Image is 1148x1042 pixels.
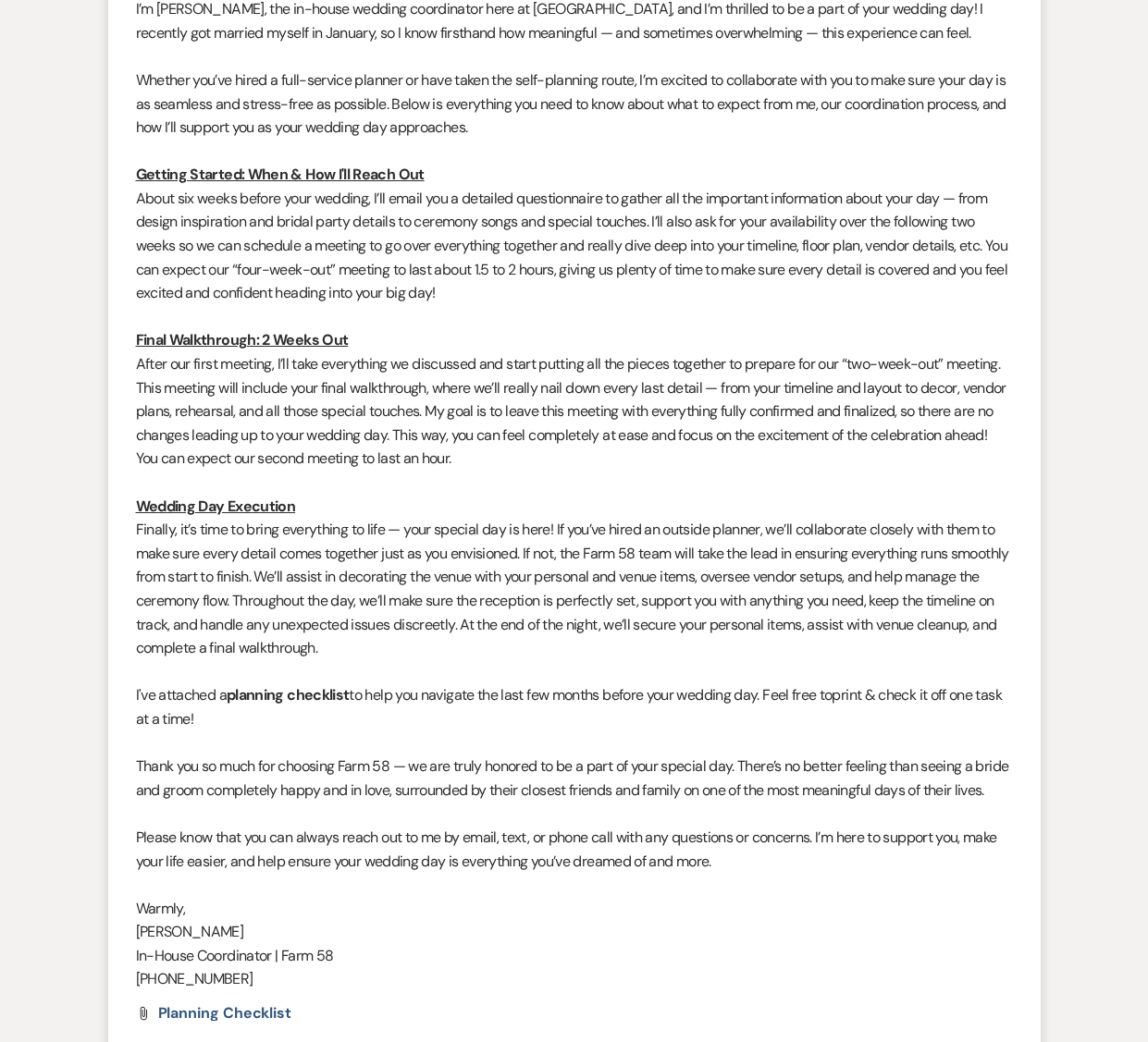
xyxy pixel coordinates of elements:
span: About six weeks before your wedding, I’ll email you a detailed questionnaire to gather all the im... [136,189,1007,302]
span: In-House Coordinator | Farm 58 [136,946,334,965]
span: [PHONE_NUMBER] [136,969,253,988]
span: Warmly, [136,899,186,918]
a: Planning Checklist [158,1006,292,1021]
u: Getting Started: When & How I'll Reach Out [136,165,425,184]
span: Thank you so much for choosing Farm 58 — we are truly honored to be a part of your special day. T... [136,756,1009,800]
span: After our first meeting, I’ll take everything we discussed and start putting all the pieces toget... [136,354,1006,468]
p: Whether you’ve hired a full-service planner or have taken the self-planning route, I’m excited to... [136,68,1013,140]
p: Please know that you can always reach out to me by email, text, or phone call with any questions ... [136,826,1013,873]
span: print & check it off one task at a time! [136,685,1002,729]
u: Final Walkthrough: 2 Weeks Out [136,330,349,349]
span: Finally, it’s time to bring everything to life — your special day is here! If you’ve hired an out... [136,520,1009,657]
span: Planning Checklist [158,1003,292,1023]
p: I've attached a to help you navigate the last few months before your wedding day. Feel free to [136,683,1013,730]
strong: planning checklist [227,685,349,705]
span: [PERSON_NAME] [136,922,244,941]
u: Wedding Day Execution [136,496,296,516]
